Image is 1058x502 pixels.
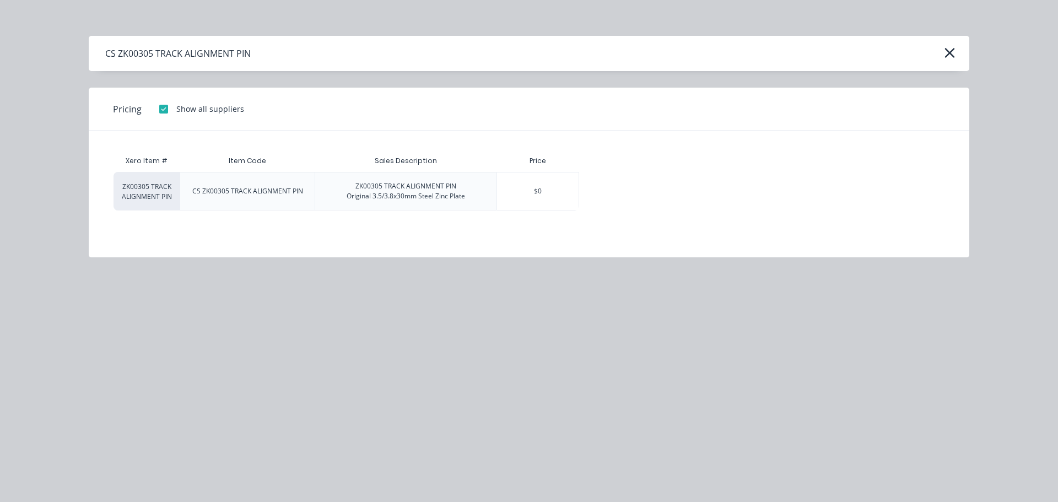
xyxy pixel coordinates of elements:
[105,47,251,60] div: CS ZK00305 TRACK ALIGNMENT PIN
[114,150,180,172] div: Xero Item #
[113,102,142,116] span: Pricing
[176,103,244,115] div: Show all suppliers
[114,172,180,210] div: ZK00305 TRACK ALIGNMENT PIN
[496,150,579,172] div: Price
[220,147,275,175] div: Item Code
[192,186,303,196] div: CS ZK00305 TRACK ALIGNMENT PIN
[347,181,465,201] div: ZK00305 TRACK ALIGNMENT PIN Original 3.5/3.8x30mm Steel Zinc Plate
[497,172,579,210] div: $0
[366,147,446,175] div: Sales Description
